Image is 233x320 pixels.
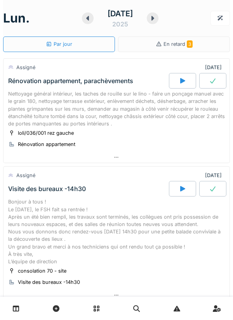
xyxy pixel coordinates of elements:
div: Rénovation appartement [18,141,75,148]
span: En retard [163,41,193,47]
div: [DATE] [205,64,225,71]
div: Assigné [16,64,35,71]
div: loli/036/001 rez gauche [18,129,74,137]
div: Visite des bureaux -14h30 [18,278,80,286]
div: Assigné [16,172,35,179]
div: Bonjour à tous ! Le [DATE], le FSH fait sa rentrée ! Après un été bien rempli, les travaux sont t... [8,198,225,265]
div: Visite des bureaux -14h30 [8,185,86,193]
div: [DATE] [205,172,225,179]
div: consolation 70 - site [18,267,66,275]
div: 2025 [112,19,128,29]
div: [DATE] [108,8,133,19]
h1: lun. [3,11,30,26]
div: Par jour [46,40,72,48]
div: Nettoyage général intérieur, les taches de rouille sur le lino - faire un ponçage manuel avec le ... [8,90,225,127]
div: Rénovation appartement, parachèvements [8,77,133,85]
span: 3 [187,40,193,48]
